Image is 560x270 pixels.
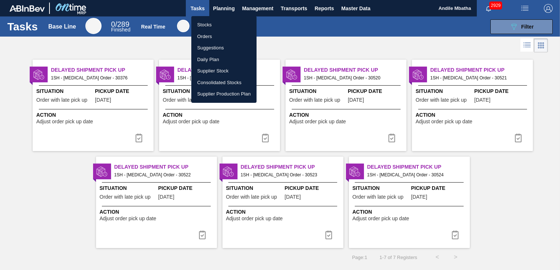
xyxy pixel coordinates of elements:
[191,31,257,42] a: Orders
[191,65,257,77] a: Supplier Stock
[191,42,257,54] a: Suggestions
[191,88,257,100] a: Supplier Production Plan
[191,19,257,31] a: Stocks
[191,54,257,65] a: Daily Plan
[191,77,257,89] a: Consolidated Stocks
